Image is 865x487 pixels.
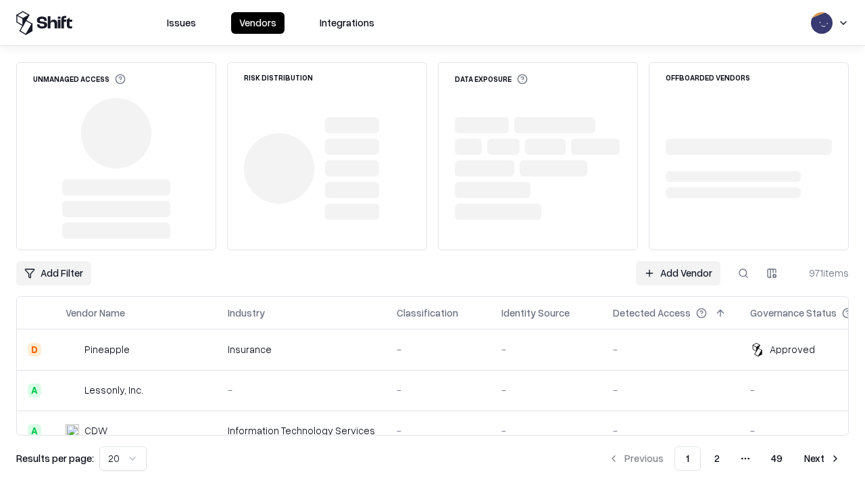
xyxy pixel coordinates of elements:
[33,74,126,85] div: Unmanaged Access
[159,12,204,34] button: Issues
[666,74,750,81] div: Offboarded Vendors
[66,384,79,397] img: Lessonly, Inc.
[455,74,528,85] div: Data Exposure
[613,383,728,397] div: -
[770,342,815,356] div: Approved
[613,423,728,438] div: -
[66,424,79,438] img: CDW
[228,423,375,438] div: Information Technology Services
[231,12,285,34] button: Vendors
[28,343,41,356] div: D
[28,424,41,438] div: A
[28,384,41,397] div: A
[228,306,265,320] div: Industry
[796,446,849,471] button: Next
[600,446,849,471] nav: pagination
[795,266,849,280] div: 971 items
[501,383,591,397] div: -
[501,423,591,438] div: -
[84,342,130,356] div: Pineapple
[312,12,382,34] button: Integrations
[636,261,720,285] a: Add Vendor
[84,423,107,438] div: CDW
[703,446,731,471] button: 2
[84,383,143,397] div: Lessonly, Inc.
[501,342,591,356] div: -
[16,451,94,465] p: Results per page:
[244,74,313,81] div: Risk Distribution
[397,383,480,397] div: -
[613,306,691,320] div: Detected Access
[750,306,837,320] div: Governance Status
[66,343,79,356] img: Pineapple
[228,342,375,356] div: Insurance
[613,342,728,356] div: -
[674,446,701,471] button: 1
[397,306,458,320] div: Classification
[397,423,480,438] div: -
[760,446,793,471] button: 49
[66,306,125,320] div: Vendor Name
[228,383,375,397] div: -
[397,342,480,356] div: -
[16,261,91,285] button: Add Filter
[501,306,570,320] div: Identity Source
